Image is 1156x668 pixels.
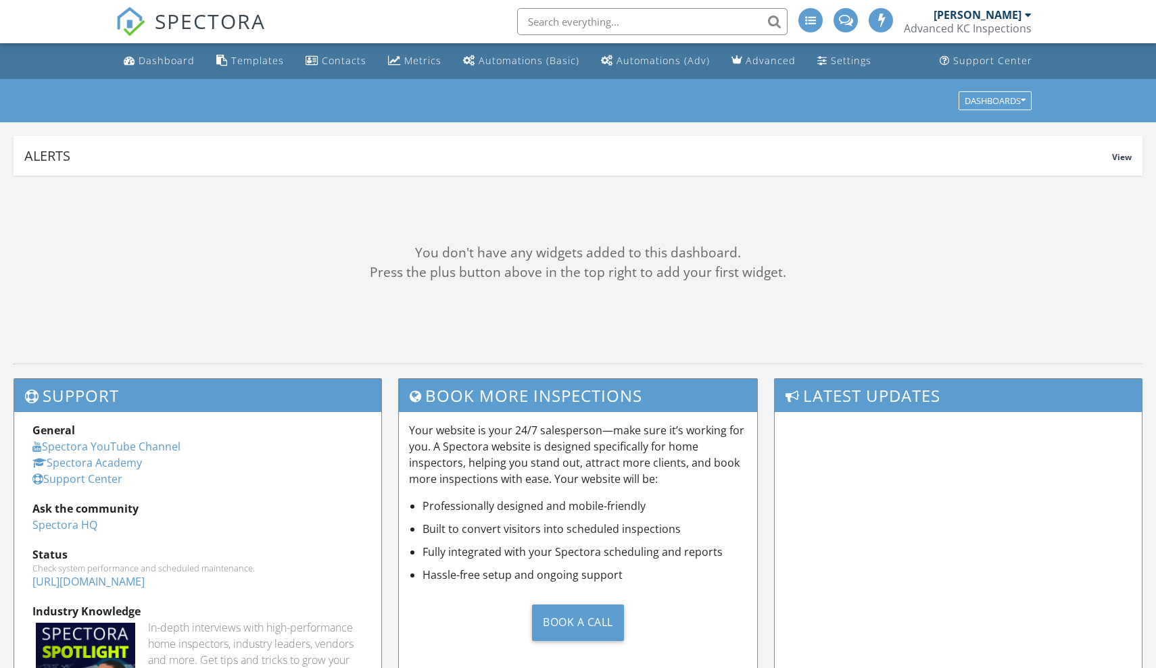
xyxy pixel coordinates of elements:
[14,263,1142,282] div: Press the plus button above in the top right to add your first widget.
[596,49,715,74] a: Automations (Advanced)
[812,49,877,74] a: Settings
[775,379,1142,412] h3: Latest Updates
[934,49,1038,74] a: Support Center
[953,54,1032,67] div: Support Center
[32,471,122,486] a: Support Center
[726,49,801,74] a: Advanced
[32,455,142,470] a: Spectora Academy
[532,605,624,641] div: Book a Call
[32,517,97,532] a: Spectora HQ
[32,563,363,573] div: Check system performance and scheduled maintenance.
[423,521,748,537] li: Built to convert visitors into scheduled inspections
[139,54,195,67] div: Dashboard
[24,147,1112,165] div: Alerts
[32,439,180,454] a: Spectora YouTube Channel
[118,49,200,74] a: Dashboard
[32,423,75,438] strong: General
[116,18,266,47] a: SPECTORA
[831,54,871,67] div: Settings
[155,7,266,35] span: SPECTORA
[300,49,372,74] a: Contacts
[211,49,289,74] a: Templates
[383,49,447,74] a: Metrics
[399,379,758,412] h3: Book More Inspections
[116,7,145,36] img: The Best Home Inspection Software - Spectora
[423,498,748,514] li: Professionally designed and mobile-friendly
[32,574,145,589] a: [URL][DOMAIN_NAME]
[409,594,748,651] a: Book a Call
[934,8,1021,22] div: [PERSON_NAME]
[32,603,363,619] div: Industry Knowledge
[746,54,796,67] div: Advanced
[322,54,366,67] div: Contacts
[32,500,363,517] div: Ask the community
[409,422,748,487] p: Your website is your 24/7 salesperson—make sure it’s working for you. A Spectora website is desig...
[14,243,1142,263] div: You don't have any widgets added to this dashboard.
[14,379,381,412] h3: Support
[404,54,441,67] div: Metrics
[423,567,748,583] li: Hassle-free setup and ongoing support
[517,8,788,35] input: Search everything...
[479,54,579,67] div: Automations (Basic)
[617,54,710,67] div: Automations (Adv)
[1112,151,1132,163] span: View
[904,22,1032,35] div: Advanced KC Inspections
[423,544,748,560] li: Fully integrated with your Spectora scheduling and reports
[32,546,363,563] div: Status
[965,96,1026,105] div: Dashboards
[959,91,1032,110] button: Dashboards
[231,54,284,67] div: Templates
[458,49,585,74] a: Automations (Basic)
